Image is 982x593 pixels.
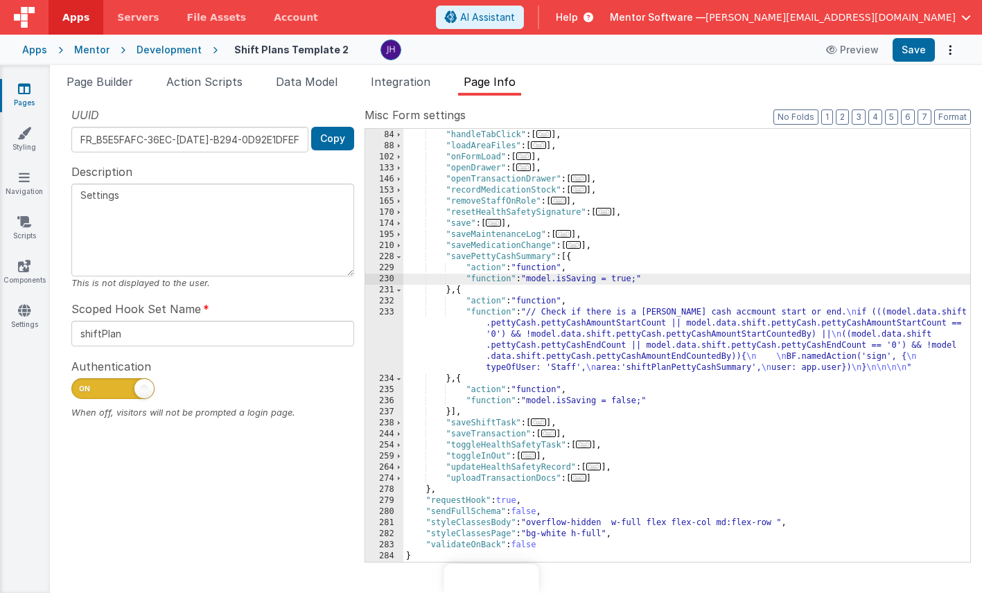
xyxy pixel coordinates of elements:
div: 174 [365,218,403,229]
div: 102 [365,152,403,163]
span: Misc Form settings [365,107,466,123]
span: Page Builder [67,75,133,89]
span: ... [566,241,581,249]
span: ... [531,141,546,149]
div: 233 [365,307,403,373]
span: ... [571,175,586,182]
span: Authentication [71,358,151,375]
div: 153 [365,185,403,196]
span: ... [586,463,602,470]
div: 283 [365,540,403,551]
span: Description [71,163,132,180]
div: 282 [365,529,403,540]
div: This is not displayed to the user. [71,276,354,290]
div: Mentor [74,43,109,57]
div: 279 [365,495,403,506]
div: 235 [365,384,403,396]
span: ... [516,152,532,160]
span: [PERSON_NAME][EMAIL_ADDRESS][DOMAIN_NAME] [705,10,956,24]
div: 259 [365,451,403,462]
div: 284 [365,551,403,562]
div: When off, visitors will not be prompted a login page. [71,406,354,419]
span: Scoped Hook Set Name [71,301,201,317]
div: 238 [365,418,403,429]
button: 3 [852,109,866,125]
div: Development [137,43,202,57]
button: 5 [885,109,898,125]
div: 88 [365,141,403,152]
div: 195 [365,229,403,240]
button: Save [893,38,935,62]
button: 7 [918,109,931,125]
button: Mentor Software — [PERSON_NAME][EMAIL_ADDRESS][DOMAIN_NAME] [610,10,971,24]
span: Page Info [464,75,516,89]
iframe: Marker.io feedback button [444,564,538,593]
img: c2badad8aad3a9dfc60afe8632b41ba8 [381,40,401,60]
span: ... [521,452,536,459]
span: ... [551,197,566,204]
div: 165 [365,196,403,207]
div: 236 [365,396,403,407]
button: Preview [818,39,887,61]
div: 281 [365,517,403,529]
div: 229 [365,263,403,274]
span: ... [516,163,532,171]
div: 232 [365,296,403,307]
button: 2 [836,109,849,125]
button: AI Assistant [436,6,524,29]
div: 84 [365,130,403,141]
span: UUID [71,107,99,123]
span: ... [536,130,552,138]
span: Data Model [276,75,337,89]
div: Apps [22,43,47,57]
span: Help [556,10,578,24]
button: 6 [901,109,915,125]
div: 210 [365,240,403,251]
div: 244 [365,429,403,440]
button: 1 [821,109,833,125]
span: AI Assistant [460,10,515,24]
div: 231 [365,285,403,296]
button: Copy [311,127,354,150]
span: ... [556,230,571,238]
div: 230 [365,274,403,285]
div: 133 [365,163,403,174]
h4: Shift Plans Template 2 [234,44,349,55]
div: 237 [365,407,403,418]
span: ... [486,219,501,227]
button: Format [934,109,971,125]
div: 146 [365,174,403,185]
div: 264 [365,462,403,473]
span: Apps [62,10,89,24]
div: 274 [365,473,403,484]
div: 234 [365,373,403,384]
button: Options [940,40,960,60]
span: Integration [371,75,430,89]
span: ... [531,418,546,426]
div: 278 [365,484,403,495]
span: Servers [117,10,159,24]
button: 4 [868,109,882,125]
span: ... [541,430,556,437]
span: ... [576,441,591,448]
div: 280 [365,506,403,517]
div: 228 [365,251,403,263]
span: ... [571,474,586,481]
div: 254 [365,440,403,451]
button: No Folds [773,109,818,125]
span: ... [596,208,611,215]
span: File Assets [187,10,247,24]
span: ... [571,186,586,193]
span: Mentor Software — [610,10,705,24]
div: 170 [365,207,403,218]
span: Action Scripts [166,75,243,89]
